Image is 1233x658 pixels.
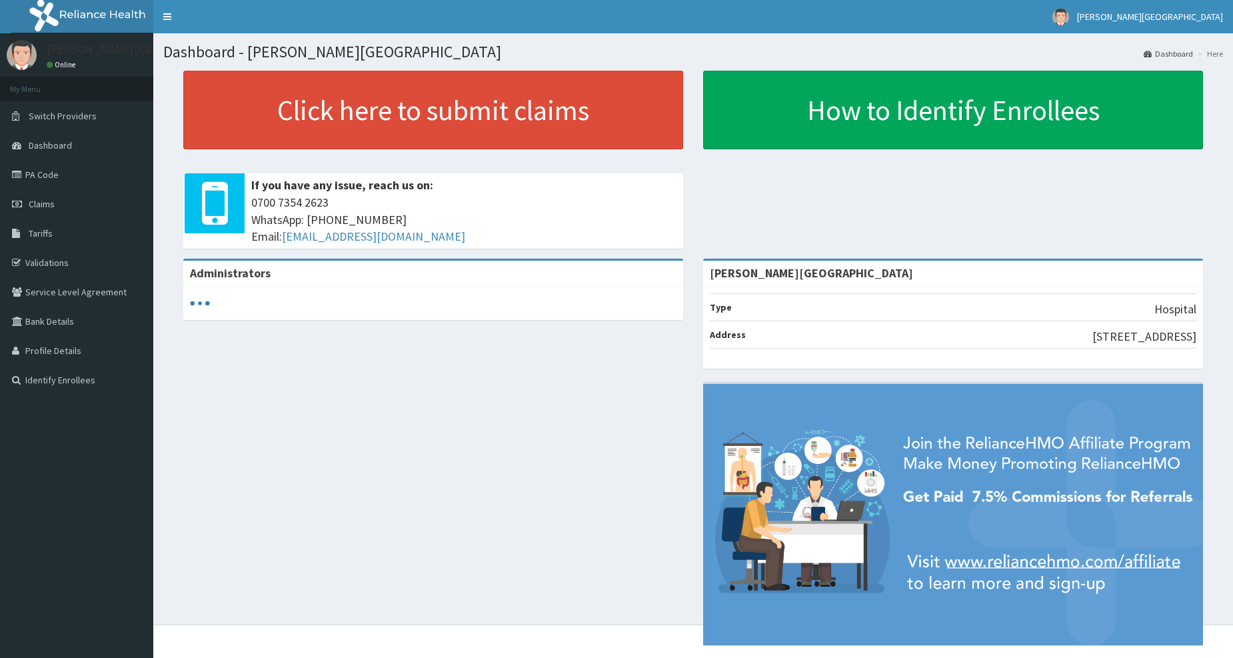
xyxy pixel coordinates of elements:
[163,43,1223,61] h1: Dashboard - [PERSON_NAME][GEOGRAPHIC_DATA]
[1092,328,1196,345] p: [STREET_ADDRESS]
[710,265,913,281] strong: [PERSON_NAME][GEOGRAPHIC_DATA]
[703,71,1203,149] a: How to Identify Enrollees
[1077,11,1223,23] span: [PERSON_NAME][GEOGRAPHIC_DATA]
[251,194,676,245] span: 0700 7354 2623 WhatsApp: [PHONE_NUMBER] Email:
[282,229,465,244] a: [EMAIL_ADDRESS][DOMAIN_NAME]
[47,43,244,55] p: [PERSON_NAME][GEOGRAPHIC_DATA]
[251,177,433,193] b: If you have any issue, reach us on:
[29,198,55,210] span: Claims
[1144,48,1193,59] a: Dashboard
[7,40,37,70] img: User Image
[47,60,79,69] a: Online
[29,139,72,151] span: Dashboard
[29,110,97,122] span: Switch Providers
[1154,301,1196,318] p: Hospital
[190,293,210,313] svg: audio-loading
[29,227,53,239] span: Tariffs
[190,265,271,281] b: Administrators
[710,301,732,313] b: Type
[1194,48,1223,59] li: Here
[703,384,1203,646] img: provider-team-banner.png
[1052,9,1069,25] img: User Image
[183,71,683,149] a: Click here to submit claims
[710,329,746,341] b: Address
